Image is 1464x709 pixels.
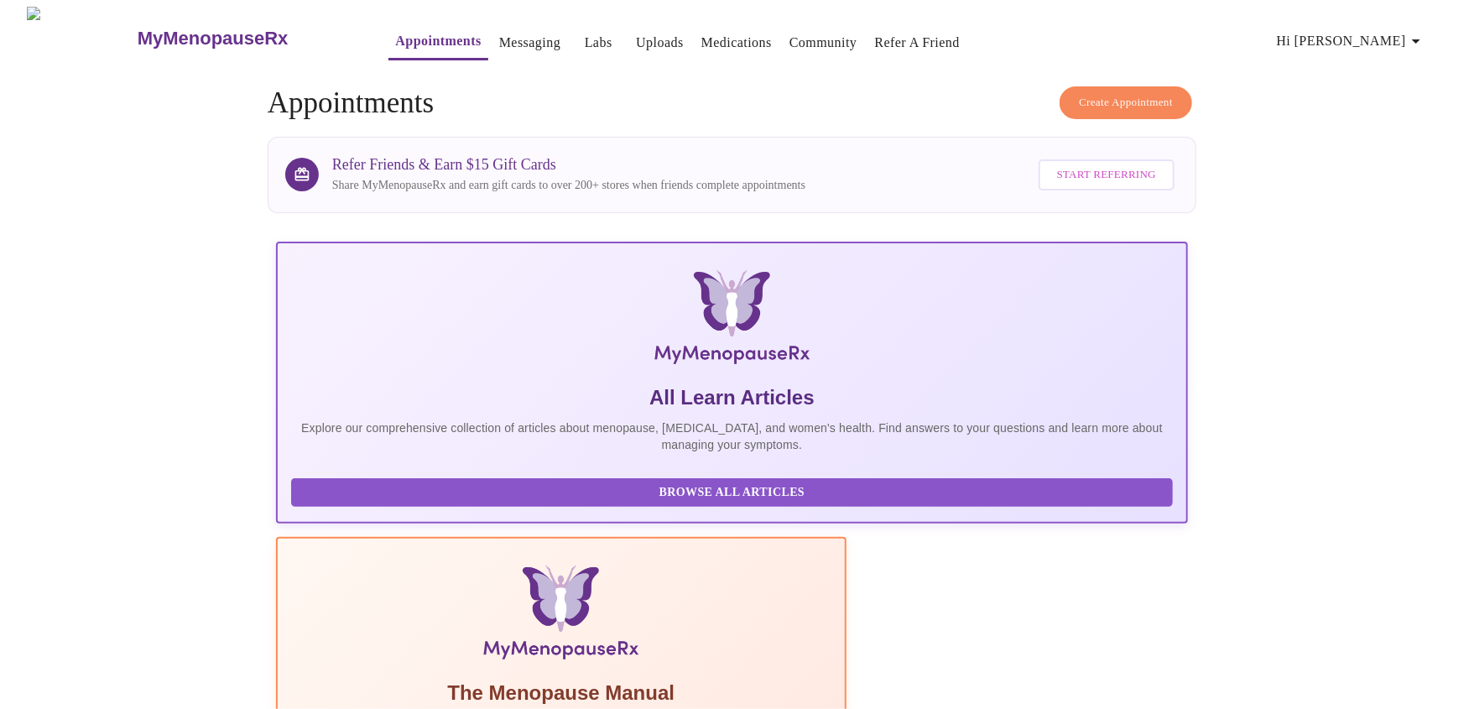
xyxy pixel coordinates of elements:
[1060,86,1192,119] button: Create Appointment
[629,26,690,60] button: Uploads
[332,156,805,174] h3: Refer Friends & Earn $15 Gift Cards
[428,270,1036,371] img: MyMenopauseRx Logo
[783,26,864,60] button: Community
[1277,29,1426,53] span: Hi [PERSON_NAME]
[27,7,135,70] img: MyMenopauseRx Logo
[695,26,779,60] button: Medications
[291,384,1173,411] h5: All Learn Articles
[789,31,857,55] a: Community
[291,680,831,706] h5: The Menopause Manual
[291,478,1173,508] button: Browse All Articles
[395,29,481,53] a: Appointments
[875,31,961,55] a: Refer a Friend
[701,31,772,55] a: Medications
[1039,159,1175,190] button: Start Referring
[135,9,355,68] a: MyMenopauseRx
[636,31,684,55] a: Uploads
[377,566,745,666] img: Menopause Manual
[1034,151,1179,199] a: Start Referring
[138,28,289,50] h3: MyMenopauseRx
[291,420,1173,453] p: Explore our comprehensive collection of articles about menopause, [MEDICAL_DATA], and women's hea...
[388,24,487,60] button: Appointments
[1270,24,1433,58] button: Hi [PERSON_NAME]
[868,26,967,60] button: Refer a Friend
[268,86,1196,120] h4: Appointments
[308,482,1156,503] span: Browse All Articles
[1057,165,1156,185] span: Start Referring
[332,177,805,194] p: Share MyMenopauseRx and earn gift cards to over 200+ stores when friends complete appointments
[1079,93,1173,112] span: Create Appointment
[499,31,560,55] a: Messaging
[571,26,625,60] button: Labs
[585,31,612,55] a: Labs
[492,26,567,60] button: Messaging
[291,484,1177,498] a: Browse All Articles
